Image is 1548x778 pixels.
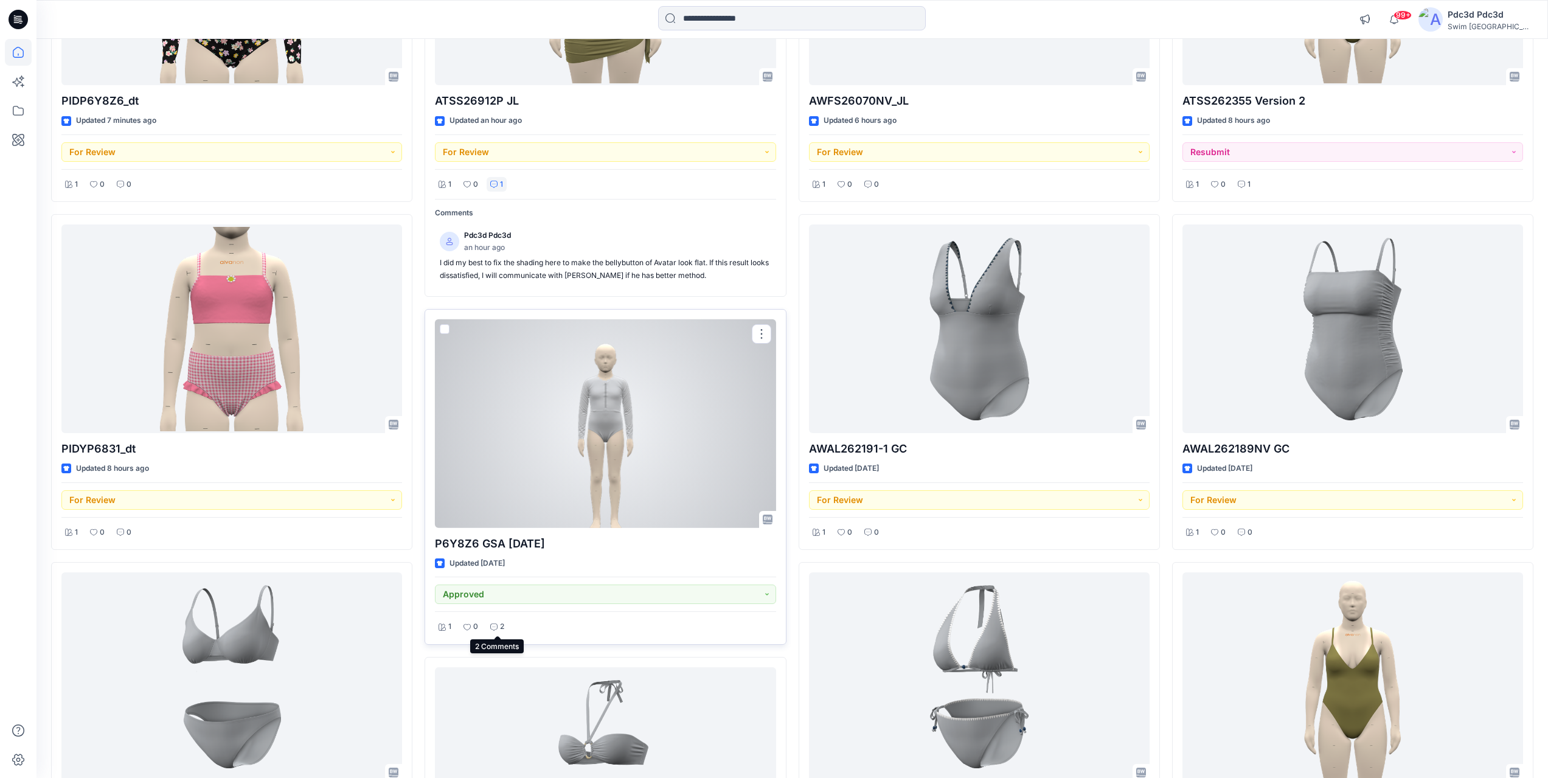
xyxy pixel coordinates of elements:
p: Updated 8 hours ago [76,462,149,475]
p: 1 [1196,178,1199,191]
p: 1 [500,178,503,191]
p: ATSS262355 Version 2 [1182,92,1523,109]
p: 2 [500,620,504,633]
p: Pdc3d Pdc3d [464,229,511,242]
p: 1 [75,178,78,191]
div: Pdc3d Pdc3d [1448,7,1533,22]
p: 0 [1221,178,1226,191]
a: PIDYP6831_dt [61,224,402,433]
p: I did my best to fix the shading here to make the bellybutton of Avatar look flat. If this result... [440,257,771,282]
p: 1 [822,178,825,191]
a: P6Y8Z6 GSA 2025.09.02 [435,319,776,528]
a: AWAL262189NV GC [1182,224,1523,433]
p: 0 [847,178,852,191]
p: PIDP6Y8Z6_dt [61,92,402,109]
p: AWFS26070NV_JL [809,92,1150,109]
p: 1 [1196,526,1199,539]
p: P6Y8Z6 GSA [DATE] [435,535,776,552]
span: 99+ [1394,10,1412,20]
p: 0 [473,620,478,633]
p: 0 [874,178,879,191]
p: Updated [DATE] [824,462,879,475]
a: AWAL262191-1 GC [809,224,1150,433]
p: 0 [127,178,131,191]
p: 1 [822,526,825,539]
p: Updated an hour ago [449,114,522,127]
p: Comments [435,207,776,220]
p: 1 [75,526,78,539]
p: PIDYP6831_dt [61,440,402,457]
p: 1 [448,620,451,633]
p: AWAL262189NV GC [1182,440,1523,457]
p: Updated 7 minutes ago [76,114,156,127]
p: Updated [DATE] [1197,462,1252,475]
p: 1 [448,178,451,191]
p: Updated 8 hours ago [1197,114,1270,127]
div: Swim [GEOGRAPHIC_DATA] [1448,22,1533,31]
p: 0 [100,178,105,191]
img: avatar [1418,7,1443,32]
p: 0 [1248,526,1252,539]
p: 0 [100,526,105,539]
p: 0 [127,526,131,539]
p: Updated 6 hours ago [824,114,897,127]
p: Updated [DATE] [449,557,505,570]
p: AWAL262191-1 GC [809,440,1150,457]
p: 0 [1221,526,1226,539]
p: an hour ago [464,241,511,254]
p: 1 [1248,178,1251,191]
p: ATSS26912P JL [435,92,776,109]
svg: avatar [446,238,453,245]
p: 0 [874,526,879,539]
a: Pdc3d Pdc3dan hour agoI did my best to fix the shading here to make the bellybutton of Avatar loo... [435,224,776,287]
p: 0 [473,178,478,191]
p: 0 [847,526,852,539]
